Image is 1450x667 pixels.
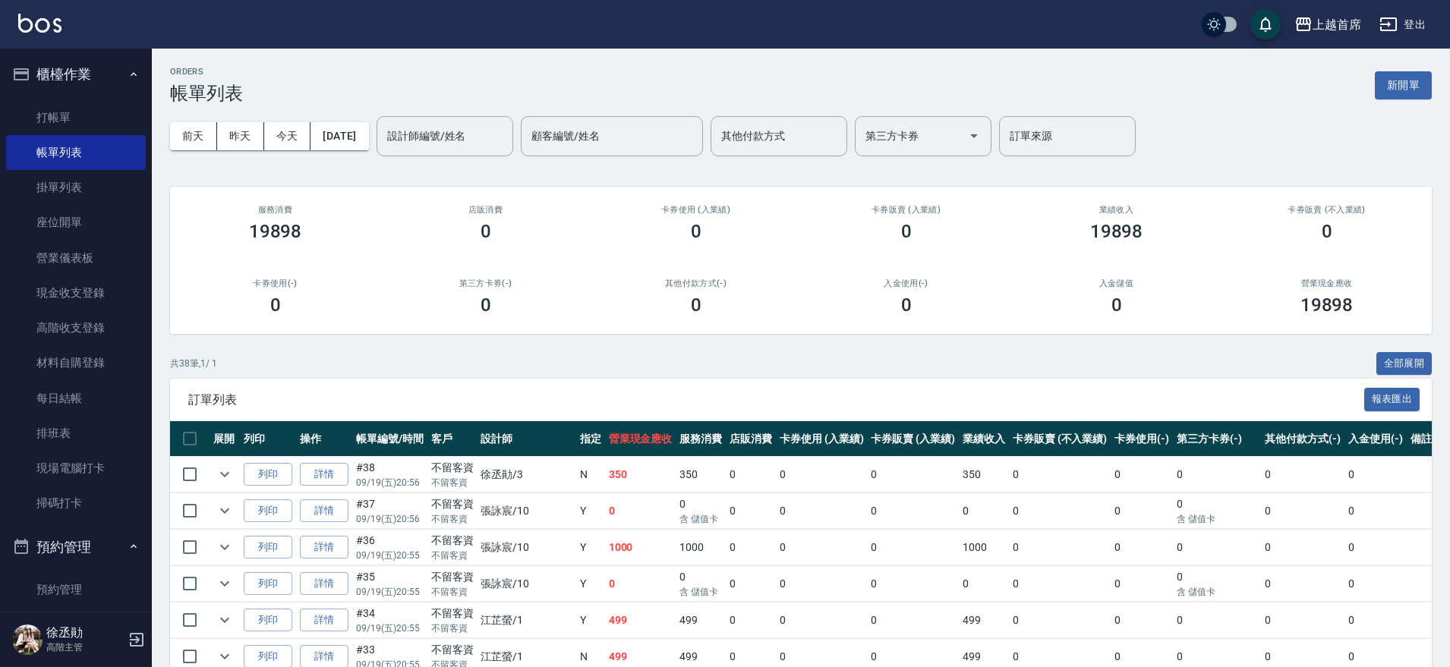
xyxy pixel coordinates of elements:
[1029,205,1203,215] h2: 業績收入
[1090,221,1143,242] h3: 19898
[296,421,352,457] th: 操作
[959,493,1009,529] td: 0
[576,603,605,638] td: Y
[18,14,61,33] img: Logo
[399,278,572,288] h2: 第三方卡券(-)
[1111,566,1173,602] td: 0
[1261,493,1344,529] td: 0
[6,345,146,380] a: 材料自購登錄
[576,457,605,492] td: N
[1344,421,1407,457] th: 入金使用(-)
[1407,421,1436,457] th: 備註
[1322,221,1332,242] h3: 0
[188,392,1364,407] span: 訂單列表
[1376,352,1433,376] button: 全部展開
[959,530,1009,565] td: 1000
[431,549,474,562] p: 不留客資
[1009,493,1111,529] td: 0
[249,221,302,242] h3: 19898
[1250,9,1281,39] button: save
[6,170,146,205] a: 掛單列表
[1173,493,1262,529] td: 0
[1029,278,1203,288] h2: 入金儲值
[300,536,348,559] a: 詳情
[431,533,474,549] div: 不留客資
[352,493,427,529] td: #37
[1009,457,1111,492] td: 0
[6,275,146,310] a: 現金收支登錄
[676,566,726,602] td: 0
[726,493,776,529] td: 0
[213,536,236,558] button: expand row
[605,603,676,638] td: 499
[676,421,726,457] th: 服務消費
[867,603,959,638] td: 0
[691,221,701,242] h3: 0
[356,621,424,635] p: 09/19 (五) 20:55
[170,83,243,104] h3: 帳單列表
[352,421,427,457] th: 帳單編號/時間
[676,530,726,565] td: 1000
[6,381,146,416] a: 每日結帳
[6,205,146,240] a: 座位開單
[726,530,776,565] td: 0
[1313,15,1361,34] div: 上越首席
[1111,421,1173,457] th: 卡券使用(-)
[477,530,575,565] td: 張詠宸 /10
[431,512,474,526] p: 不留客資
[356,549,424,562] p: 09/19 (五) 20:55
[1173,603,1262,638] td: 0
[244,572,292,596] button: 列印
[6,607,146,642] a: 單日預約紀錄
[6,100,146,135] a: 打帳單
[6,527,146,567] button: 預約管理
[1173,566,1262,602] td: 0
[1344,566,1407,602] td: 0
[726,603,776,638] td: 0
[477,603,575,638] td: 江芷螢 /1
[1364,392,1420,406] a: 報表匯出
[352,566,427,602] td: #35
[356,512,424,526] p: 09/19 (五) 20:56
[605,493,676,529] td: 0
[300,499,348,523] a: 詳情
[431,496,474,512] div: 不留客資
[1111,294,1122,316] h3: 0
[431,476,474,489] p: 不留客資
[188,205,362,215] h3: 服務消費
[1288,9,1367,40] button: 上越首席
[352,530,427,565] td: #36
[431,642,474,658] div: 不留客資
[477,457,575,492] td: 徐丞勛 /3
[1173,421,1262,457] th: 第三方卡券(-)
[576,566,605,602] td: Y
[776,493,868,529] td: 0
[1373,11,1432,39] button: 登出
[1261,421,1344,457] th: 其他付款方式(-)
[12,625,43,655] img: Person
[300,463,348,486] a: 詳情
[6,572,146,607] a: 預約管理
[605,421,676,457] th: 營業現金應收
[6,241,146,275] a: 營業儀表板
[431,606,474,621] div: 不留客資
[605,457,676,492] td: 350
[1111,493,1173,529] td: 0
[1375,77,1432,92] a: 新開單
[1009,566,1111,602] td: 0
[431,621,474,635] p: 不留客資
[676,603,726,638] td: 499
[188,278,362,288] h2: 卡券使用(-)
[1261,457,1344,492] td: 0
[477,421,575,457] th: 設計師
[6,55,146,94] button: 櫃檯作業
[244,463,292,486] button: 列印
[427,421,478,457] th: 客戶
[1111,530,1173,565] td: 0
[399,205,572,215] h2: 店販消費
[431,585,474,599] p: 不留客資
[46,640,124,654] p: 高階主管
[819,278,993,288] h2: 入金使用(-)
[901,294,912,316] h3: 0
[6,310,146,345] a: 高階收支登錄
